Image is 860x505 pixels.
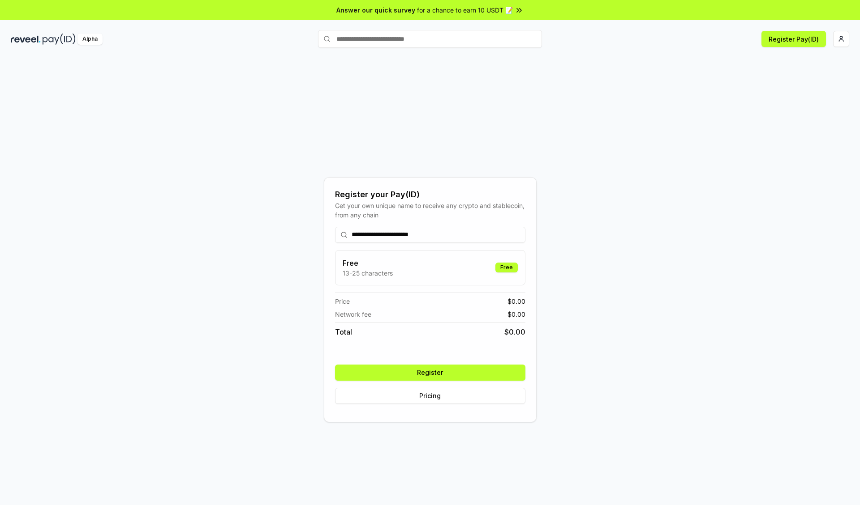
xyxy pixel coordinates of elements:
[504,327,525,337] span: $ 0.00
[495,263,518,272] div: Free
[343,258,393,268] h3: Free
[507,310,525,319] span: $ 0.00
[335,327,352,337] span: Total
[761,31,826,47] button: Register Pay(ID)
[77,34,103,45] div: Alpha
[335,297,350,306] span: Price
[335,188,525,201] div: Register your Pay(ID)
[417,5,513,15] span: for a chance to earn 10 USDT 📝
[336,5,415,15] span: Answer our quick survey
[507,297,525,306] span: $ 0.00
[335,310,371,319] span: Network fee
[43,34,76,45] img: pay_id
[343,268,393,278] p: 13-25 characters
[335,388,525,404] button: Pricing
[335,365,525,381] button: Register
[335,201,525,220] div: Get your own unique name to receive any crypto and stablecoin, from any chain
[11,34,41,45] img: reveel_dark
